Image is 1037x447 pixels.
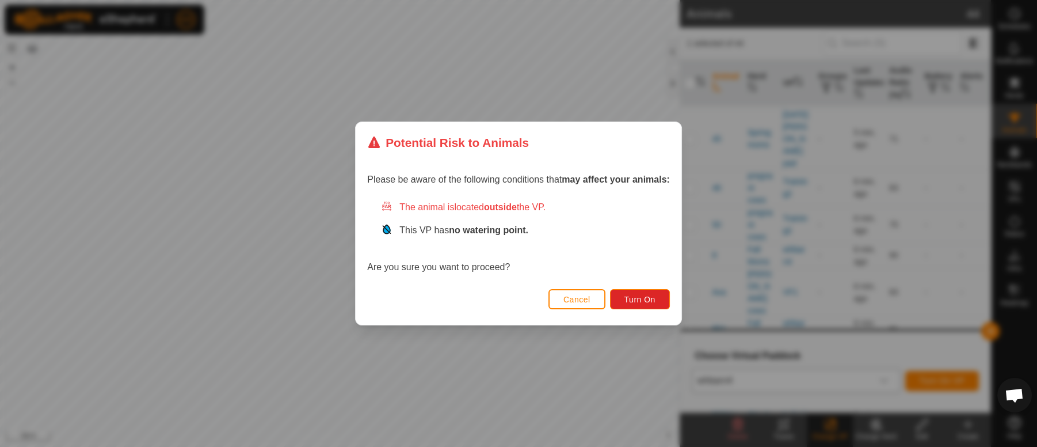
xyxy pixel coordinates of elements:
strong: may affect your animals: [562,175,670,184]
span: Turn On [624,295,655,304]
span: Please be aware of the following conditions that [367,175,670,184]
span: located the VP. [454,202,546,212]
div: Are you sure you want to proceed? [367,200,670,274]
button: Cancel [548,289,605,309]
div: Potential Risk to Animals [367,134,529,151]
strong: outside [484,202,517,212]
div: The animal is [381,200,670,214]
span: Cancel [563,295,590,304]
div: Open chat [997,378,1032,412]
strong: no watering point. [449,225,528,235]
button: Turn On [610,289,670,309]
span: This VP has [399,225,528,235]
